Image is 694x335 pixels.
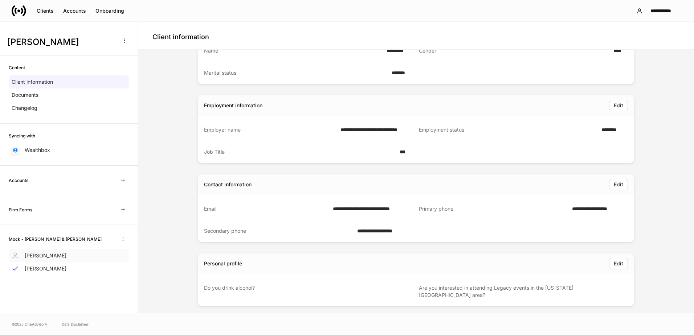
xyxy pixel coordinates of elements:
[614,260,623,267] div: Edit
[58,5,91,17] button: Accounts
[37,7,54,15] div: Clients
[204,148,395,156] div: Job Title
[204,181,252,188] div: Contact information
[7,36,116,48] h3: [PERSON_NAME]
[9,64,25,71] h6: Content
[419,205,568,213] div: Primary phone
[9,132,35,139] h6: Syncing with
[419,47,609,55] div: Gender
[204,284,406,299] div: Do you drink alcohol?
[12,321,47,327] span: © 2025 OneAdvisory
[25,265,66,272] p: [PERSON_NAME]
[9,206,32,213] h6: Firm Forms
[609,258,628,269] button: Edit
[9,102,129,115] a: Changelog
[12,104,37,112] p: Changelog
[12,91,38,99] p: Documents
[12,78,53,86] p: Client information
[204,126,336,133] div: Employer name
[419,284,621,299] div: Are you interested in attending Legacy events in the [US_STATE][GEOGRAPHIC_DATA] area?
[62,321,89,327] a: Data Disclaimer
[204,260,242,267] div: Personal profile
[9,144,129,157] a: Wealthbox
[204,47,382,54] div: Name
[204,205,328,212] div: Email
[9,262,129,275] a: [PERSON_NAME]
[63,7,86,15] div: Accounts
[95,7,124,15] div: Onboarding
[9,75,129,88] a: Client information
[32,5,58,17] button: Clients
[204,69,387,76] div: Marital status
[9,88,129,102] a: Documents
[614,102,623,109] div: Edit
[152,33,209,41] h4: Client information
[419,126,597,134] div: Employment status
[25,252,66,259] p: [PERSON_NAME]
[9,249,129,262] a: [PERSON_NAME]
[91,5,129,17] button: Onboarding
[609,179,628,190] button: Edit
[204,102,262,109] div: Employment information
[614,181,623,188] div: Edit
[204,227,353,235] div: Secondary phone
[609,100,628,111] button: Edit
[9,177,28,184] h6: Accounts
[9,236,102,243] h6: Mock - [PERSON_NAME] & [PERSON_NAME]
[25,146,50,154] p: Wealthbox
